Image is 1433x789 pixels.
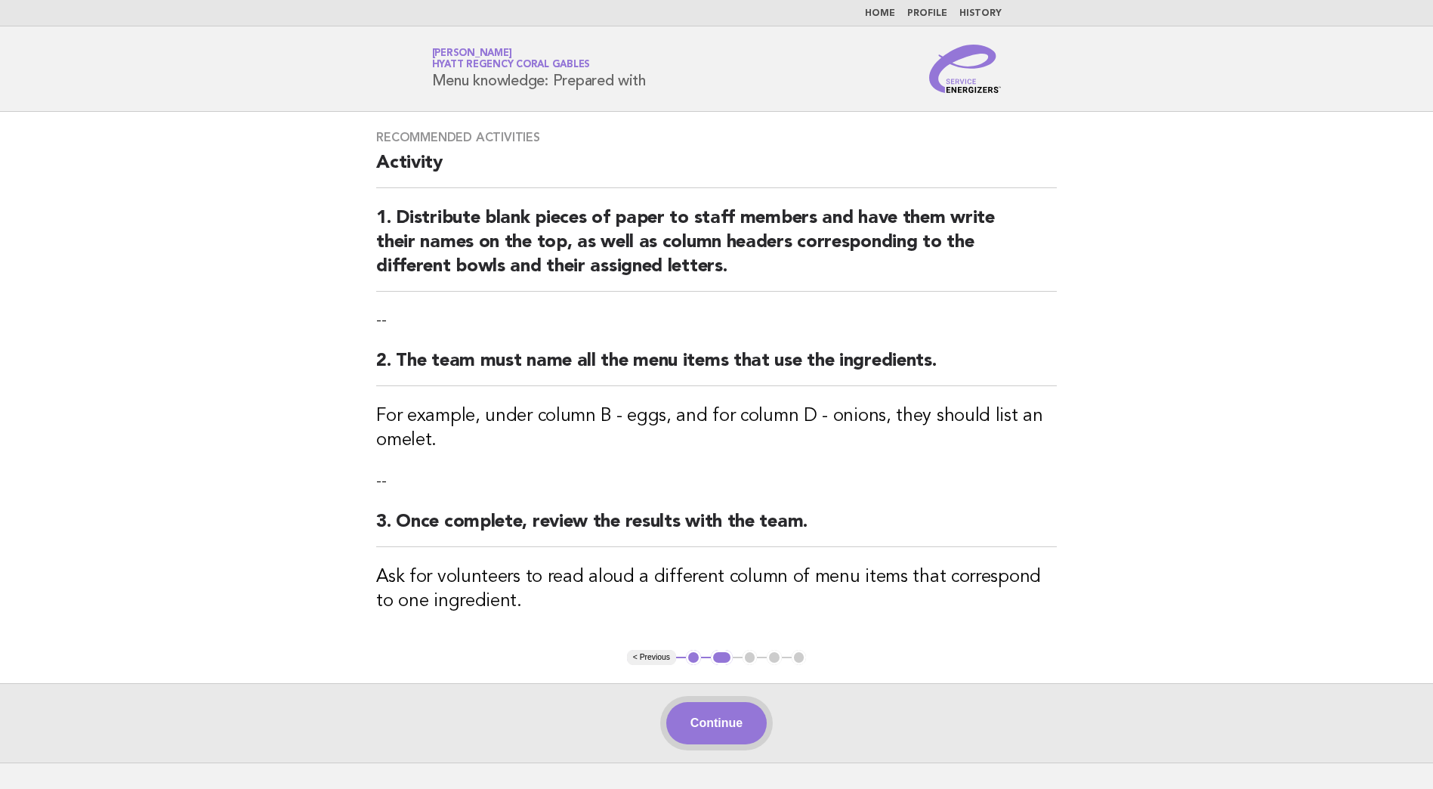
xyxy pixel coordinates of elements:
a: Profile [907,9,947,18]
a: [PERSON_NAME]Hyatt Regency Coral Gables [432,48,591,70]
button: 2 [711,650,733,665]
img: Service Energizers [929,45,1002,93]
p: -- [376,471,1057,492]
h3: Ask for volunteers to read aloud a different column of menu items that correspond to one ingredient. [376,565,1057,614]
h3: Recommended activities [376,130,1057,145]
span: Hyatt Regency Coral Gables [432,60,591,70]
h2: 3. Once complete, review the results with the team. [376,510,1057,547]
button: < Previous [627,650,676,665]
h3: For example, under column B - eggs, and for column D - onions, they should list an omelet. [376,404,1057,453]
button: Continue [666,702,767,744]
p: -- [376,310,1057,331]
a: Home [865,9,895,18]
h2: Activity [376,151,1057,188]
h2: 2. The team must name all the menu items that use the ingredients. [376,349,1057,386]
h1: Menu knowledge: Prepared with [432,49,646,88]
button: 1 [686,650,701,665]
h2: 1. Distribute blank pieces of paper to staff members and have them write their names on the top, ... [376,206,1057,292]
a: History [959,9,1002,18]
